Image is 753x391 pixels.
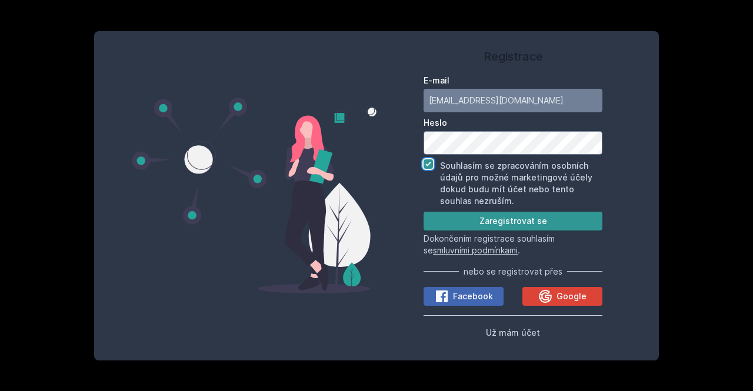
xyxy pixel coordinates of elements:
[440,161,592,206] label: Souhlasím se zpracováním osobních údajů pro možné marketingové účely dokud budu mít účet nebo ten...
[522,287,602,306] button: Google
[464,266,562,278] span: nebo se registrovat přes
[557,290,587,302] span: Google
[486,327,540,337] span: Už mám účet
[486,325,540,339] button: Už mám účet
[424,117,602,129] label: Heslo
[424,233,602,256] p: Dokončením registrace souhlasím se .
[433,245,518,255] a: smluvními podmínkami
[453,290,493,302] span: Facebook
[424,75,602,86] label: E-mail
[424,287,504,306] button: Facebook
[424,48,602,65] h1: Registrace
[424,89,602,112] input: Tvoje e-mailová adresa
[424,212,602,230] button: Zaregistrovat se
